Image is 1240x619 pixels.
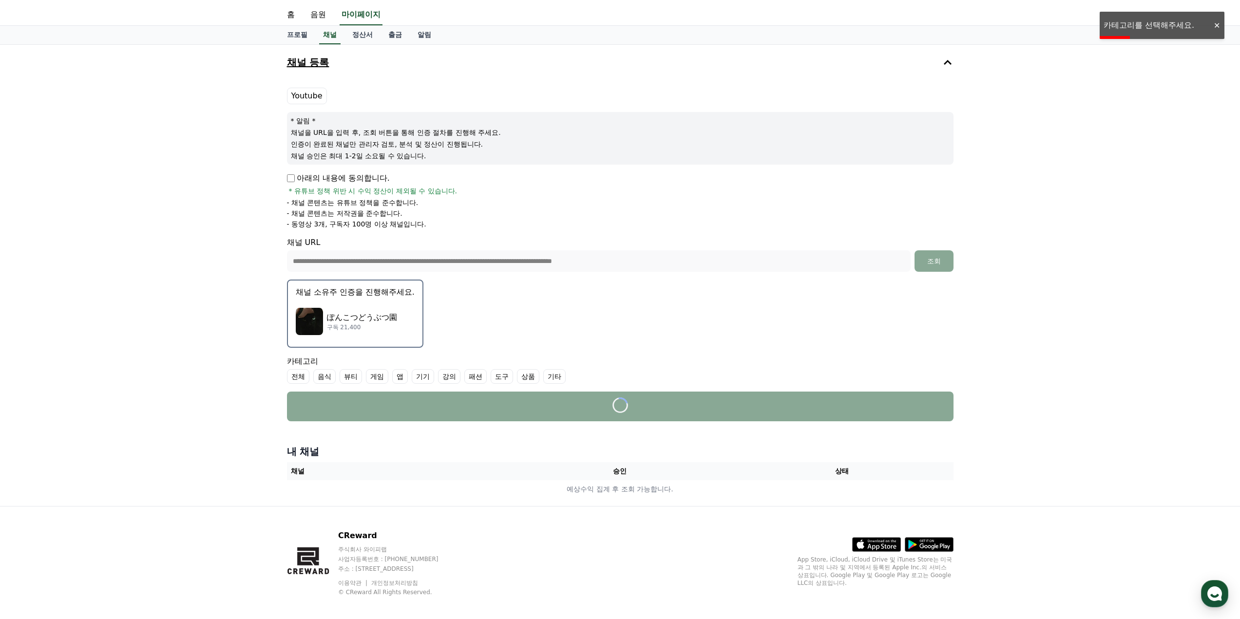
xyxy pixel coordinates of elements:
label: 패션 [464,369,487,384]
label: 도구 [491,369,513,384]
a: 출금 [381,26,410,44]
p: App Store, iCloud, iCloud Drive 및 iTunes Store는 미국과 그 밖의 나라 및 지역에서 등록된 Apple Inc.의 서비스 상표입니다. Goo... [798,556,954,587]
div: 채널 URL [287,237,954,272]
h4: 내 채널 [287,445,954,458]
p: 구독 21,400 [327,323,397,331]
img: ぽんこつどうぶつ園 [296,308,323,335]
button: 채널 등록 [283,49,957,76]
p: 채널 승인은 최대 1-2일 소요될 수 있습니다. [291,151,950,161]
label: 뷰티 [340,369,362,384]
p: - 채널 콘텐츠는 유튜브 정책을 준수합니다. [287,198,419,207]
p: ぽんこつどうぶつ園 [327,312,397,323]
label: Youtube [287,88,327,104]
div: 조회 [918,256,950,266]
td: 예상수익 집계 후 조회 가능합니다. [287,480,954,498]
label: 음식 [313,369,336,384]
label: 앱 [392,369,408,384]
p: 인증이 완료된 채널만 관리자 검토, 분석 및 정산이 진행됩니다. [291,139,950,149]
div: 카테고리 [287,356,954,384]
span: * 유튜브 정책 위반 시 수익 정산이 제외될 수 있습니다. [289,186,458,196]
a: 알림 [410,26,439,44]
a: 대화 [64,309,126,333]
a: 개인정보처리방침 [371,580,418,586]
span: 홈 [31,323,37,331]
h4: 채널 등록 [287,57,329,68]
a: 프로필 [279,26,315,44]
p: 채널을 URL을 입력 후, 조회 버튼을 통해 인증 절차를 진행해 주세요. [291,128,950,137]
th: 상태 [731,462,953,480]
p: - 동영상 3개, 구독자 100명 이상 채널입니다. [287,219,426,229]
a: 마이페이지 [340,5,382,25]
th: 채널 [287,462,509,480]
p: CReward [338,530,457,542]
a: 홈 [279,5,303,25]
a: 채널 [319,26,341,44]
label: 강의 [438,369,460,384]
a: 음원 [303,5,334,25]
p: 주식회사 와이피랩 [338,545,457,553]
label: 전체 [287,369,309,384]
p: 사업자등록번호 : [PHONE_NUMBER] [338,555,457,563]
p: 아래의 내용에 동의합니다. [287,172,390,184]
a: 설정 [126,309,187,333]
label: 기타 [543,369,566,384]
th: 승인 [509,462,731,480]
label: 게임 [366,369,388,384]
button: 채널 소유주 인증을 진행해주세요. ぽんこつどうぶつ園 ぽんこつどうぶつ園 구독 21,400 [287,280,423,348]
label: 상품 [517,369,539,384]
a: 정산서 [344,26,381,44]
p: - 채널 콘텐츠는 저작권을 준수합니다. [287,208,402,218]
a: 홈 [3,309,64,333]
p: 채널 소유주 인증을 진행해주세요. [296,286,415,298]
button: 조회 [915,250,954,272]
p: © CReward All Rights Reserved. [338,588,457,596]
label: 기기 [412,369,434,384]
p: 주소 : [STREET_ADDRESS] [338,565,457,573]
span: 대화 [89,324,101,332]
span: 설정 [151,323,162,331]
a: 이용약관 [338,580,369,586]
